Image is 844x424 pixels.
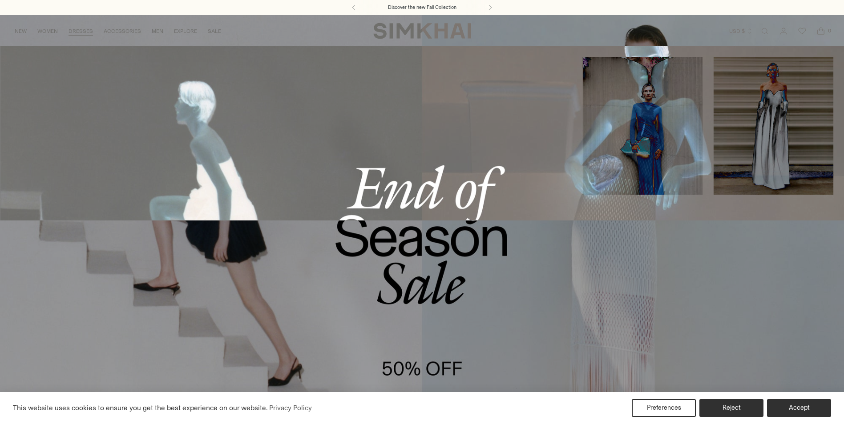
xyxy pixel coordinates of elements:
button: Reject [699,399,763,417]
button: USD $ [729,21,753,41]
a: Privacy Policy (opens in a new tab) [268,401,313,415]
a: EXPLORE [174,21,197,41]
button: Accept [767,399,831,417]
a: DRESSES [69,21,93,41]
a: MEN [152,21,163,41]
a: Discover the new Fall Collection [388,4,456,11]
a: SIMKHAI [373,22,471,40]
a: WOMEN [37,21,58,41]
a: NEW [15,21,27,41]
span: 0 [825,27,833,35]
a: Open search modal [756,22,774,40]
a: ACCESSORIES [104,21,141,41]
a: Go to the account page [775,22,792,40]
span: This website uses cookies to ensure you get the best experience on our website. [13,404,268,412]
button: Preferences [632,399,696,417]
a: Wishlist [793,22,811,40]
a: Open cart modal [812,22,830,40]
a: SALE [208,21,221,41]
